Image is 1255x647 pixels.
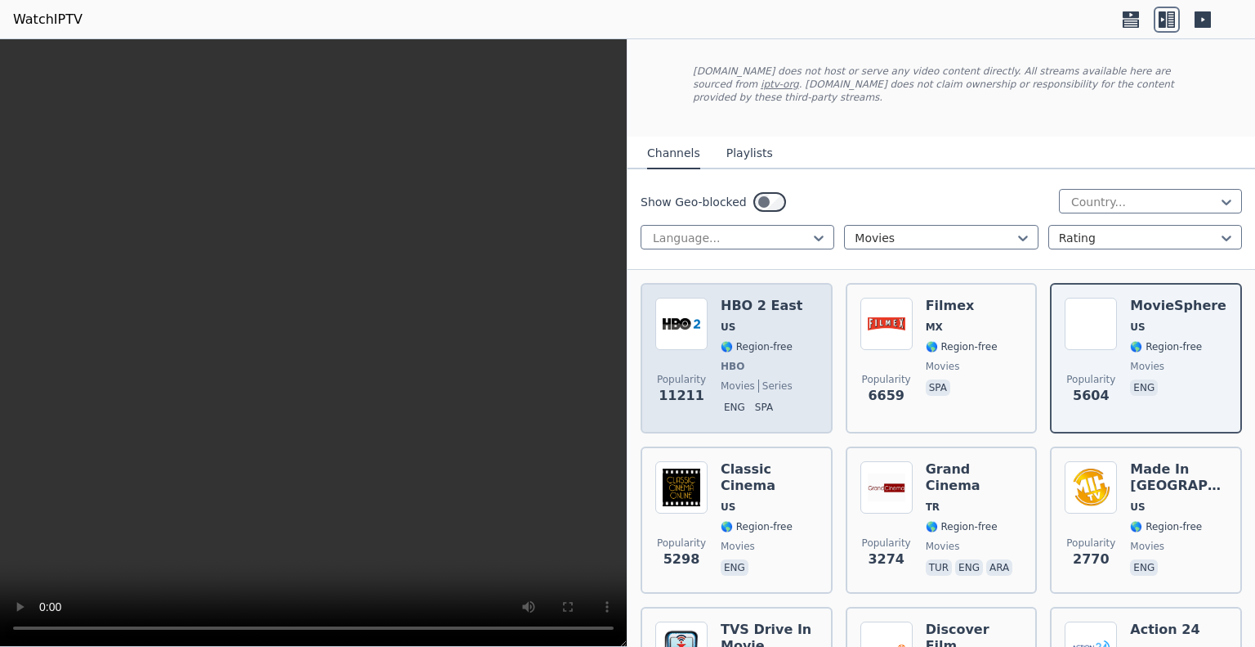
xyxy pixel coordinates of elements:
span: US [721,501,735,514]
h6: HBO 2 East [721,298,802,314]
h6: Action 24 [1130,622,1202,638]
p: eng [1130,380,1158,396]
a: iptv-org [761,79,799,90]
span: movies [926,540,960,553]
img: Classic Cinema [655,461,708,514]
span: Popularity [657,537,706,550]
span: TR [926,501,940,514]
p: tur [926,559,952,576]
span: 🌎 Region-free [926,340,998,353]
img: HBO 2 East [655,298,708,350]
span: series [758,380,793,393]
p: eng [1130,559,1158,576]
span: 11211 [659,386,704,406]
span: 2770 [1073,550,1110,569]
span: 6659 [868,386,904,406]
button: Playlists [726,138,773,169]
span: movies [721,540,755,553]
label: Show Geo-blocked [641,194,747,210]
a: WatchIPTV [13,10,83,29]
span: Popularity [862,537,911,550]
p: eng [721,559,748,576]
span: 🌎 Region-free [1130,520,1202,533]
p: eng [721,399,748,416]
span: MX [926,321,943,334]
span: 3274 [868,550,904,569]
h6: Grand Cinema [926,461,1023,494]
span: Popularity [1066,537,1115,550]
span: US [1130,321,1145,334]
span: movies [721,380,755,393]
h6: Made In [GEOGRAPHIC_DATA] [1130,461,1227,494]
span: HBO [721,360,744,373]
img: Filmex [860,298,913,350]
span: 5298 [663,550,700,569]
img: Grand Cinema [860,461,913,514]
p: ara [986,559,1012,576]
h6: Classic Cinema [721,461,818,494]
span: US [721,321,735,334]
span: movies [1130,540,1164,553]
p: eng [955,559,983,576]
span: 🌎 Region-free [721,520,793,533]
p: [DOMAIN_NAME] does not host or serve any video content directly. All streams available here are s... [693,65,1190,104]
span: Popularity [862,373,911,386]
span: movies [1130,360,1164,373]
h6: MovieSphere [1130,298,1226,314]
span: Popularity [1066,373,1115,386]
span: movies [926,360,960,373]
h6: Filmex [926,298,998,314]
span: Popularity [657,373,706,386]
p: spa [752,399,776,416]
p: spa [926,380,950,396]
span: 🌎 Region-free [926,520,998,533]
button: Channels [647,138,700,169]
span: US [1130,501,1145,514]
img: MovieSphere [1065,298,1117,350]
span: 🌎 Region-free [721,340,793,353]
span: 5604 [1073,386,1110,406]
img: Made In Hollywood [1065,461,1117,514]
span: 🌎 Region-free [1130,340,1202,353]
